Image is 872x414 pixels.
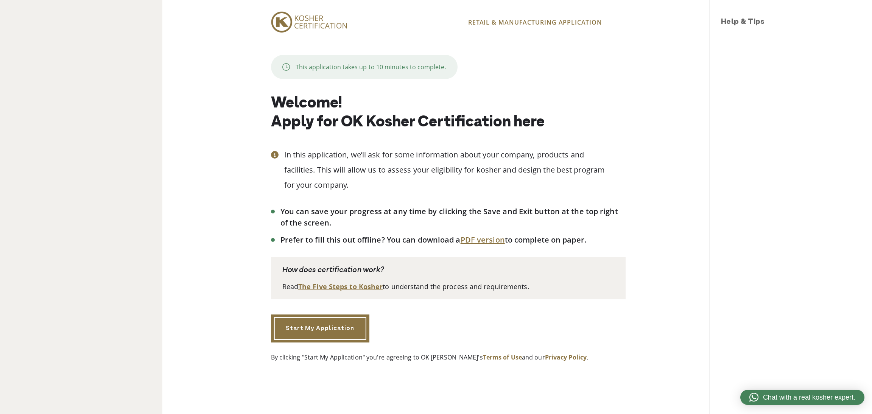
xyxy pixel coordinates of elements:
[296,62,446,72] p: This application takes up to 10 minutes to complete.
[271,94,626,132] h1: Welcome! Apply for OK Kosher Certification here
[282,282,614,292] p: Read to understand the process and requirements.
[461,235,505,245] a: PDF version
[271,314,369,342] a: Start My Application
[282,265,614,276] p: How does certification work?
[468,18,626,27] p: RETAIL & MANUFACTURING APPLICATION
[545,353,587,361] a: Privacy Policy
[721,17,864,28] h3: Help & Tips
[740,390,864,405] a: Chat with a real kosher expert.
[284,147,626,193] p: In this application, we’ll ask for some information about your company, products and facilities. ...
[483,353,522,361] a: Terms of Use
[271,353,626,362] p: By clicking "Start My Application" you're agreeing to OK [PERSON_NAME]'s and our .
[280,234,626,246] li: Prefer to fill this out offline? You can download a to complete on paper.
[763,392,855,403] span: Chat with a real kosher expert.
[298,282,383,291] a: The Five Steps to Kosher
[280,206,626,229] li: You can save your progress at any time by clicking the Save and Exit button at the top right of t...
